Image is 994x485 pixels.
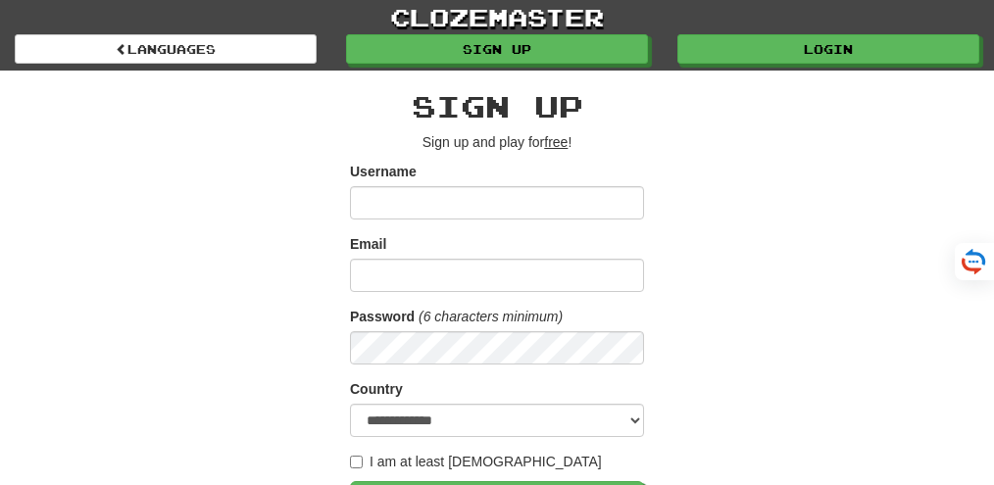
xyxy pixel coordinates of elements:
[350,456,363,468] input: I am at least [DEMOGRAPHIC_DATA]
[350,379,403,399] label: Country
[350,162,417,181] label: Username
[15,34,317,64] a: Languages
[350,307,415,326] label: Password
[419,309,563,324] em: (6 characters minimum)
[346,34,648,64] a: Sign up
[350,132,644,152] p: Sign up and play for !
[350,90,644,122] h2: Sign up
[677,34,979,64] a: Login
[350,452,602,471] label: I am at least [DEMOGRAPHIC_DATA]
[544,134,568,150] u: free
[350,234,386,254] label: Email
